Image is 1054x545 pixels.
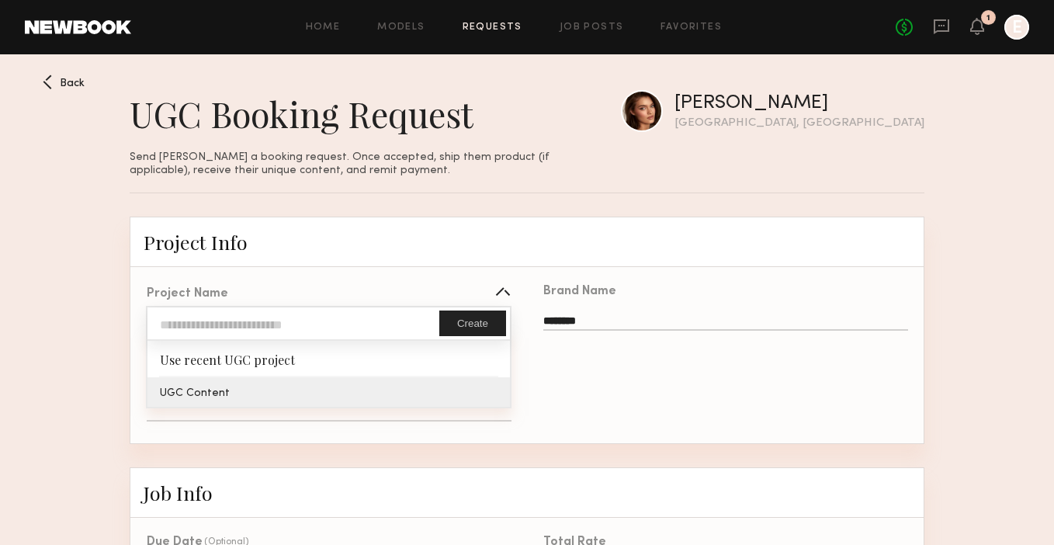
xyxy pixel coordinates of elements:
div: Project Name [147,288,228,300]
span: Send [PERSON_NAME] a booking request. Once accepted, ship them product (if applicable), receive t... [130,151,559,177]
div: [GEOGRAPHIC_DATA], [GEOGRAPHIC_DATA] [674,117,924,129]
button: Create [439,311,506,336]
div: [PERSON_NAME] [674,94,924,113]
a: E [1004,15,1029,40]
a: Requests [463,23,522,33]
span: Project Info [144,229,248,255]
h1: UGC Booking Request [130,90,559,137]
a: Favorites [660,23,722,33]
span: Job Info [144,480,213,505]
div: 1 [986,14,990,23]
div: UGC Content [147,377,510,407]
div: Brand Name [543,286,616,298]
img: Oleksa K Picture [621,90,663,132]
span: Back [60,78,85,89]
a: Home [306,23,341,33]
a: Job Posts [560,23,624,33]
a: Models [377,23,425,33]
div: Use recent UGC project [147,341,510,376]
